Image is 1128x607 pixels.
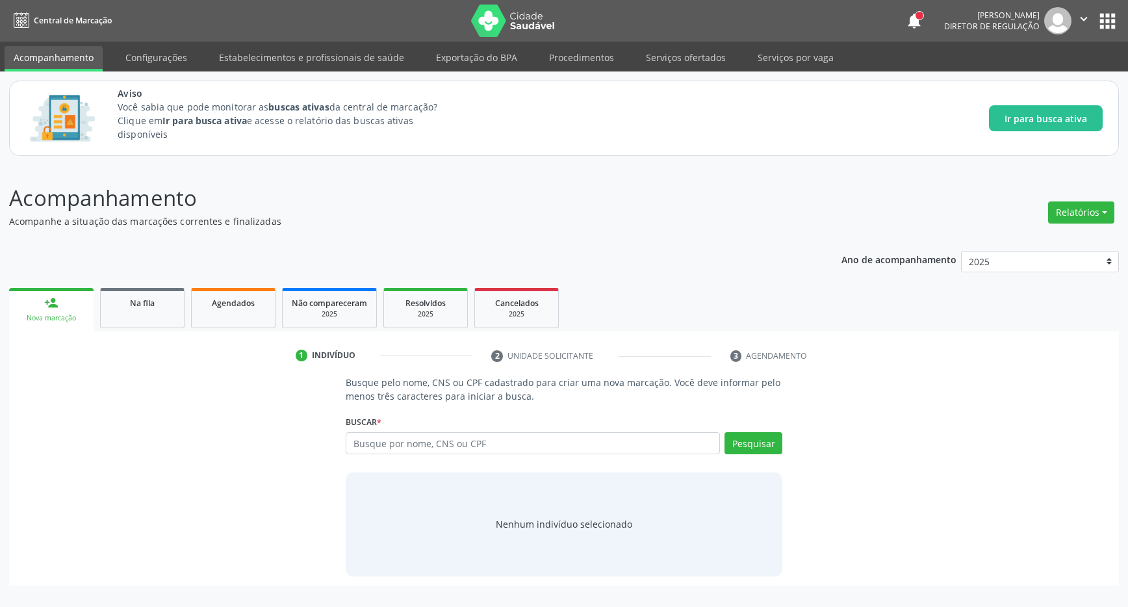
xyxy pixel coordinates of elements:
span: Agendados [212,298,255,309]
span: Não compareceram [292,298,367,309]
p: Busque pelo nome, CNS ou CPF cadastrado para criar uma nova marcação. Você deve informar pelo men... [346,376,782,403]
a: Acompanhamento [5,46,103,71]
p: Você sabia que pode monitorar as da central de marcação? Clique em e acesse o relatório das busca... [118,100,461,141]
a: Exportação do BPA [427,46,526,69]
p: Acompanhamento [9,182,786,214]
button: apps [1096,10,1119,32]
div: 2025 [292,309,367,319]
strong: Ir para busca ativa [162,114,247,127]
span: Cancelados [495,298,539,309]
a: Serviços por vaga [749,46,843,69]
span: Central de Marcação [34,15,112,26]
strong: buscas ativas [268,101,329,113]
p: Ano de acompanhamento [841,251,956,267]
a: Configurações [116,46,196,69]
a: Serviços ofertados [637,46,735,69]
div: Nova marcação [18,313,84,323]
div: [PERSON_NAME] [944,10,1040,21]
span: Diretor de regulação [944,21,1040,32]
div: Indivíduo [312,350,355,361]
div: 1 [296,350,307,361]
label: Buscar [346,412,381,432]
a: Estabelecimentos e profissionais de saúde [210,46,413,69]
p: Acompanhe a situação das marcações correntes e finalizadas [9,214,786,228]
img: Imagem de CalloutCard [25,89,99,148]
input: Busque por nome, CNS ou CPF [346,432,720,454]
button: notifications [905,12,923,30]
div: 2025 [393,309,458,319]
span: Ir para busca ativa [1005,112,1087,125]
button: Relatórios [1048,201,1114,224]
div: Nenhum indivíduo selecionado [496,517,632,531]
div: 2025 [484,309,549,319]
button:  [1071,7,1096,34]
span: Aviso [118,86,461,100]
button: Pesquisar [724,432,782,454]
img: img [1044,7,1071,34]
button: Ir para busca ativa [989,105,1103,131]
span: Na fila [130,298,155,309]
a: Central de Marcação [9,10,112,31]
a: Procedimentos [540,46,623,69]
div: person_add [44,296,58,310]
span: Resolvidos [405,298,446,309]
i:  [1077,12,1091,26]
